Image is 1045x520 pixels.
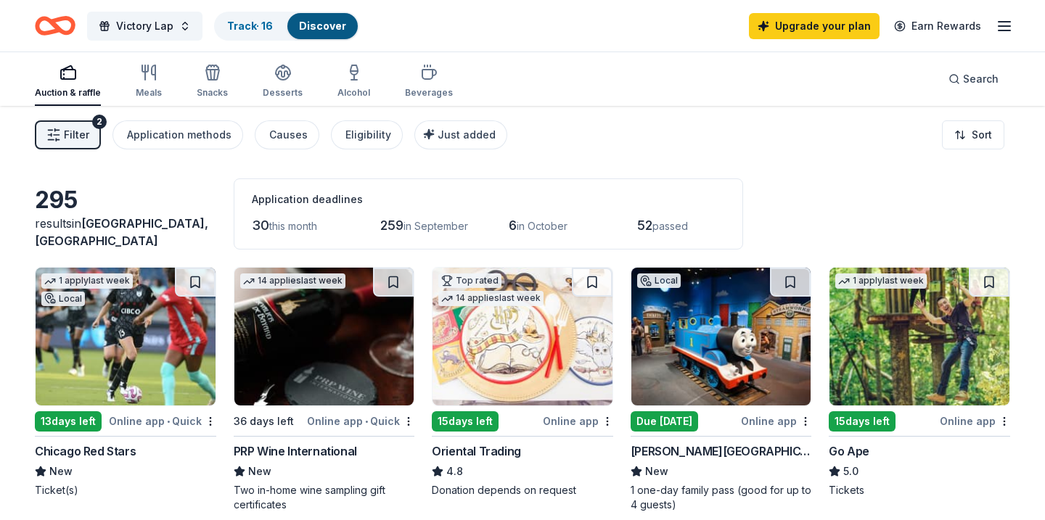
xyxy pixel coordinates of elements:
span: this month [269,220,317,232]
span: in September [403,220,468,232]
span: passed [652,220,688,232]
a: Earn Rewards [885,13,990,39]
span: 259 [380,218,403,233]
div: PRP Wine International [234,442,357,460]
img: Image for PRP Wine International [234,268,414,405]
a: Home [35,9,75,43]
button: Sort [942,120,1004,149]
button: Application methods [112,120,243,149]
span: 52 [637,218,652,233]
button: Eligibility [331,120,403,149]
div: 1 apply last week [835,273,927,289]
div: Two in-home wine sampling gift certificates [234,483,415,512]
div: 14 applies last week [438,291,544,306]
div: 15 days left [829,411,896,432]
span: New [49,463,73,480]
div: Alcohol [337,87,370,99]
span: 6 [509,218,517,233]
div: [PERSON_NAME][GEOGRAPHIC_DATA] [631,442,812,460]
a: Image for Oriental TradingTop rated14 applieslast week15days leftOnline appOriental Trading4.8Don... [432,267,613,498]
a: Image for Go Ape1 applylast week15days leftOnline appGo Ape5.0Tickets [829,267,1010,498]
div: Online app Quick [307,412,414,430]
button: Desserts [263,58,303,106]
img: Image for Go Ape [829,268,1009,405]
span: 5.0 [843,463,858,480]
div: Donation depends on request [432,483,613,498]
button: Alcohol [337,58,370,106]
div: Local [41,292,85,306]
a: Image for PRP Wine International14 applieslast week36 days leftOnline app•QuickPRP Wine Internati... [234,267,415,512]
div: Online app Quick [109,412,216,430]
span: • [365,416,368,427]
div: 15 days left [432,411,499,432]
div: Ticket(s) [35,483,216,498]
button: Search [937,65,1010,94]
a: Track· 16 [227,20,273,32]
span: • [167,416,170,427]
div: Application deadlines [252,191,725,208]
div: results [35,215,216,249]
img: Image for Kohl Children's Museum [631,268,811,405]
button: Causes [255,120,319,149]
div: Due [DATE] [631,411,698,432]
img: Image for Oriental Trading [433,268,612,405]
span: Search [963,70,999,88]
span: Victory Lap [116,17,173,35]
button: Filter2 [35,120,101,149]
button: Meals [136,58,162,106]
a: Upgrade your plan [749,13,880,39]
div: Beverages [405,87,453,99]
span: Sort [972,126,992,144]
span: in October [517,220,567,232]
span: 4.8 [446,463,463,480]
div: Application methods [127,126,231,144]
div: Go Ape [829,442,869,460]
div: Online app [543,412,613,430]
div: Auction & raffle [35,87,101,99]
div: 2 [92,115,107,129]
img: Image for Chicago Red Stars [36,268,216,405]
div: Causes [269,126,308,144]
div: Chicago Red Stars [35,442,136,460]
span: in [35,216,208,248]
div: Eligibility [345,126,391,144]
div: Snacks [197,87,228,99]
div: Desserts [263,87,303,99]
span: Filter [64,126,89,144]
a: Image for Kohl Children's MuseumLocalDue [DATE]Online app[PERSON_NAME][GEOGRAPHIC_DATA]New1 one-d... [631,267,812,512]
div: 36 days left [234,413,294,430]
button: Snacks [197,58,228,106]
div: 295 [35,186,216,215]
span: Just added [438,128,496,141]
div: 1 apply last week [41,273,133,289]
div: 14 applies last week [240,273,345,289]
div: Local [637,273,681,288]
span: New [248,463,271,480]
span: New [645,463,668,480]
button: Beverages [405,58,453,106]
div: Meals [136,87,162,99]
div: Online app [741,412,811,430]
span: [GEOGRAPHIC_DATA], [GEOGRAPHIC_DATA] [35,216,208,248]
button: Victory Lap [87,12,202,41]
div: 1 one-day family pass (good for up to 4 guests) [631,483,812,512]
button: Auction & raffle [35,58,101,106]
a: Image for Chicago Red Stars1 applylast weekLocal13days leftOnline app•QuickChicago Red StarsNewTi... [35,267,216,498]
a: Discover [299,20,346,32]
span: 30 [252,218,269,233]
div: Oriental Trading [432,442,521,460]
div: Top rated [438,273,501,288]
div: Tickets [829,483,1010,498]
div: 13 days left [35,411,102,432]
div: Online app [940,412,1010,430]
button: Track· 16Discover [214,12,359,41]
button: Just added [414,120,507,149]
